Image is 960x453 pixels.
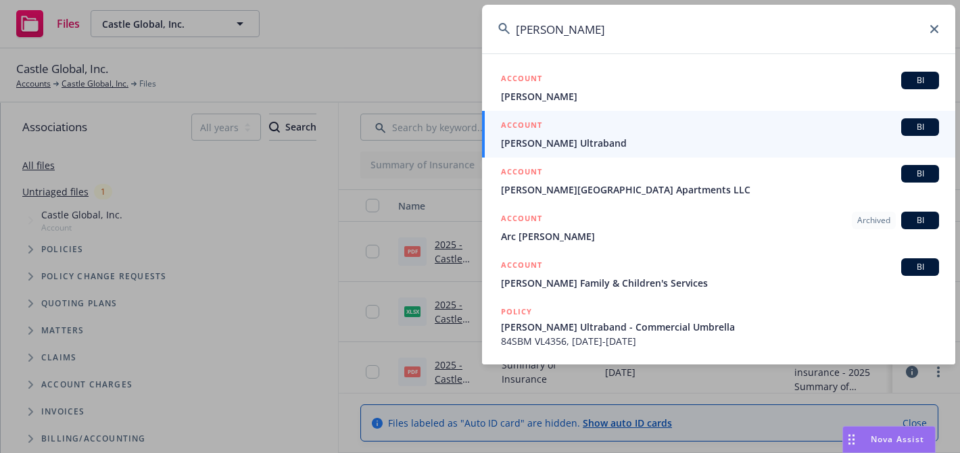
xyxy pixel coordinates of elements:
[843,427,860,452] div: Drag to move
[482,64,955,111] a: ACCOUNTBI[PERSON_NAME]
[482,356,955,414] a: POLICY
[501,363,532,377] h5: POLICY
[907,261,934,273] span: BI
[871,433,924,445] span: Nova Assist
[501,276,939,290] span: [PERSON_NAME] Family & Children's Services
[842,426,936,453] button: Nova Assist
[501,258,542,275] h5: ACCOUNT
[501,212,542,228] h5: ACCOUNT
[482,297,955,356] a: POLICY[PERSON_NAME] Ultraband - Commercial Umbrella84SBM VL4356, [DATE]-[DATE]
[482,5,955,53] input: Search...
[501,118,542,135] h5: ACCOUNT
[482,158,955,204] a: ACCOUNTBI[PERSON_NAME][GEOGRAPHIC_DATA] Apartments LLC
[501,334,939,348] span: 84SBM VL4356, [DATE]-[DATE]
[501,320,939,334] span: [PERSON_NAME] Ultraband - Commercial Umbrella
[482,204,955,251] a: ACCOUNTArchivedBIArc [PERSON_NAME]
[501,305,532,318] h5: POLICY
[857,214,890,226] span: Archived
[907,168,934,180] span: BI
[482,111,955,158] a: ACCOUNTBI[PERSON_NAME] Ultraband
[501,72,542,88] h5: ACCOUNT
[501,183,939,197] span: [PERSON_NAME][GEOGRAPHIC_DATA] Apartments LLC
[907,74,934,87] span: BI
[501,89,939,103] span: [PERSON_NAME]
[501,165,542,181] h5: ACCOUNT
[501,229,939,243] span: Arc [PERSON_NAME]
[482,251,955,297] a: ACCOUNTBI[PERSON_NAME] Family & Children's Services
[907,214,934,226] span: BI
[501,136,939,150] span: [PERSON_NAME] Ultraband
[907,121,934,133] span: BI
